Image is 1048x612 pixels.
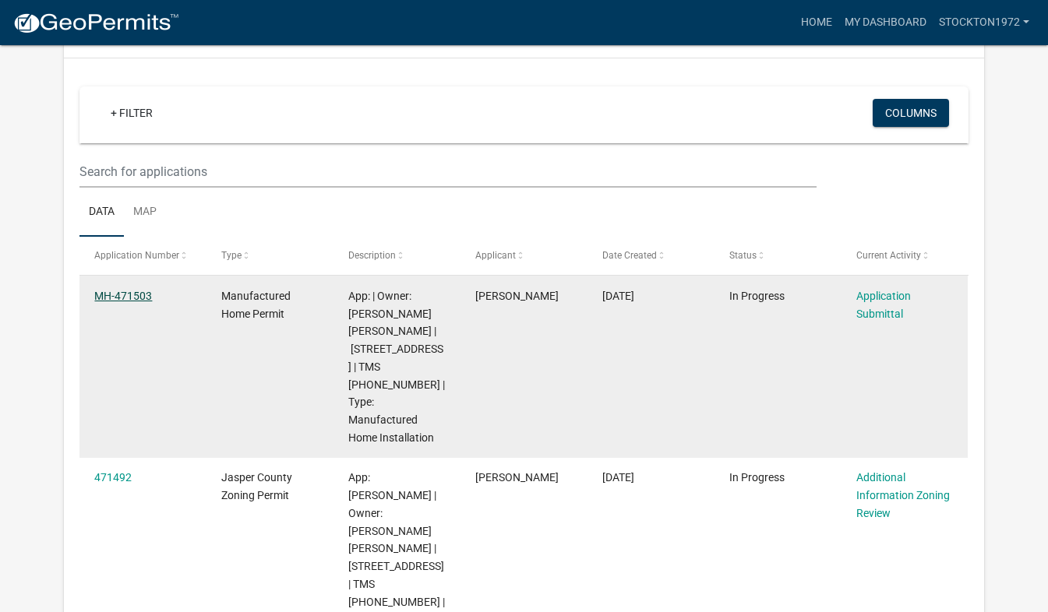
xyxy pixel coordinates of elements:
span: WILLIAM STOCKTON [475,290,559,302]
span: Status [729,250,757,261]
a: My Dashboard [838,8,933,37]
a: + Filter [98,99,165,127]
datatable-header-cell: Type [206,237,333,274]
a: Home [795,8,838,37]
datatable-header-cell: Status [714,237,841,274]
a: Map [124,188,166,237]
span: Manufactured Home Permit [221,290,291,320]
a: 471492 [94,471,132,484]
input: Search for applications [79,156,816,188]
span: In Progress [729,290,785,302]
a: Stockton1972 [933,8,1036,37]
datatable-header-cell: Applicant [460,237,588,274]
span: Applicant [475,250,516,261]
span: Current Activity [856,250,921,261]
datatable-header-cell: Application Number [79,237,206,274]
a: Additional Information Zoning Review [856,471,950,519]
span: Application Number [94,250,179,261]
span: App: | Owner: WILLIAM DAVID STOCKTON | 396 STOCK FARM RD | TMS 060-00-04-001 | Type: Manufactured... [348,290,445,444]
span: Description [348,250,396,261]
span: WILLIAM STOCKTON [475,471,559,484]
span: 08/30/2025 [602,471,634,484]
span: 08/30/2025 [602,290,634,302]
datatable-header-cell: Current Activity [841,237,968,274]
span: Jasper County Zoning Permit [221,471,292,501]
a: MH-471503 [94,290,152,302]
span: Date Created [602,250,657,261]
a: Application Submittal [856,290,911,320]
a: Data [79,188,124,237]
datatable-header-cell: Description [333,237,460,274]
button: Columns [873,99,949,127]
span: Type [221,250,242,261]
span: In Progress [729,471,785,484]
datatable-header-cell: Date Created [588,237,715,274]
